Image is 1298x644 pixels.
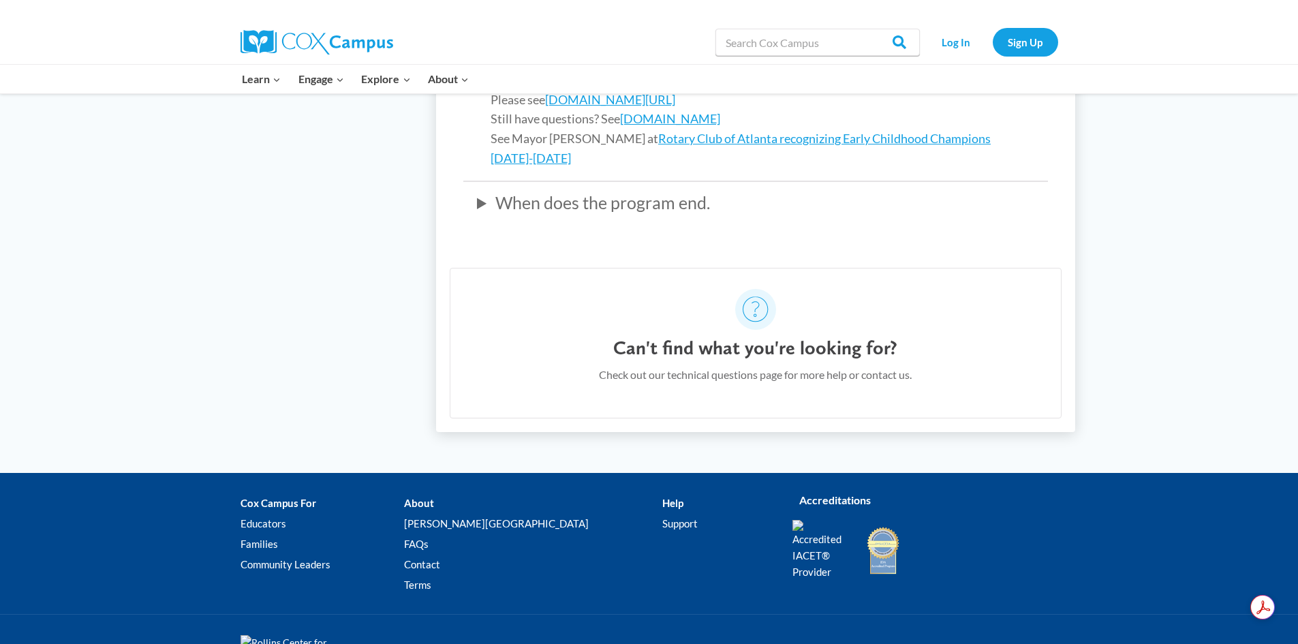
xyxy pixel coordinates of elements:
img: IDA Accredited [866,525,900,576]
a: Log In [927,28,986,56]
a: FAQs [404,534,662,555]
a: Rotary Club of Atlanta recognizing Early Childhood Champions [DATE]-[DATE] [491,131,991,166]
a: Educators [241,514,404,534]
summary: When does the program end. [477,189,1034,216]
input: Search Cox Campus [715,29,920,56]
a: [DOMAIN_NAME][URL] [545,92,675,107]
img: Accredited IACET® Provider [792,520,850,580]
nav: Primary Navigation [234,65,478,93]
img: Cox Campus [241,30,393,55]
a: Terms [404,575,662,596]
h4: Can't find what you're looking for? [613,337,897,360]
a: Contact [404,555,662,575]
button: Child menu of Explore [353,65,420,93]
a: Sign Up [993,28,1058,56]
a: Support [662,514,771,534]
a: Community Leaders [241,555,404,575]
button: Child menu of About [419,65,478,93]
strong: Accreditations [799,493,871,506]
a: Families [241,534,404,555]
button: Child menu of Engage [290,65,353,93]
nav: Secondary Navigation [927,28,1058,56]
a: [DOMAIN_NAME] [620,111,720,126]
p: Please see Still have questions? See See Mayor [PERSON_NAME] at [477,90,1034,168]
p: Check out our technical questions page for more help or contact us. [599,366,912,384]
a: [PERSON_NAME][GEOGRAPHIC_DATA] [404,514,662,534]
button: Child menu of Learn [234,65,290,93]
